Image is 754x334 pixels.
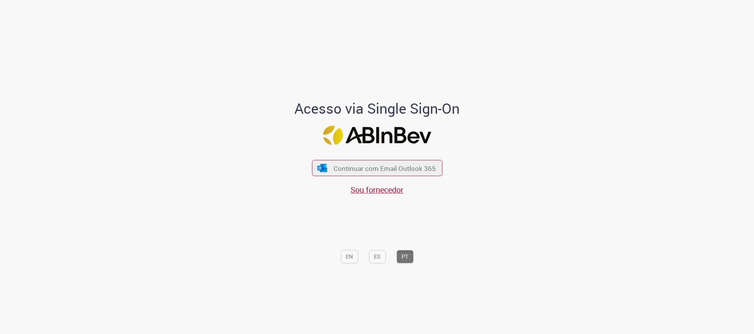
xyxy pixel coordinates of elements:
h1: Acesso via Single Sign-On [268,101,487,116]
img: ícone Azure/Microsoft 360 [317,164,328,172]
a: Sou fornecedor [351,184,403,195]
button: ES [369,250,386,263]
button: ícone Azure/Microsoft 360 Continuar com Email Outlook 365 [312,160,442,176]
img: Logo ABInBev [323,126,431,145]
button: EN [341,250,358,263]
button: PT [396,250,413,263]
span: Continuar com Email Outlook 365 [334,163,436,173]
